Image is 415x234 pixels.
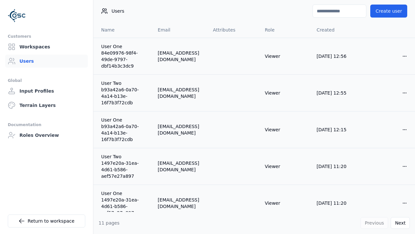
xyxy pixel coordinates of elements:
[316,163,358,170] div: [DATE] 11:20
[370,5,407,18] button: Create user
[112,8,124,14] span: Users
[158,197,203,210] div: [EMAIL_ADDRESS][DOMAIN_NAME]
[265,163,306,170] div: Viewer
[158,50,203,63] div: [EMAIL_ADDRESS][DOMAIN_NAME]
[316,200,358,206] div: [DATE] 11:20
[265,126,306,133] div: Viewer
[8,121,85,129] div: Documentation
[158,123,203,136] div: [EMAIL_ADDRESS][DOMAIN_NAME]
[101,153,148,179] a: User Two 1497e20a-31ea-4d61-b586-aef57e27a897
[8,32,85,40] div: Customers
[316,126,358,133] div: [DATE] 12:15
[5,55,88,68] a: Users
[8,77,85,84] div: Global
[101,190,148,216] a: User One 1497e20a-31ea-4d61-b586-aef57e27a897
[265,53,306,59] div: Viewer
[5,40,88,53] a: Workspaces
[316,53,358,59] div: [DATE] 12:56
[391,217,410,229] button: Next
[5,99,88,112] a: Terrain Layers
[93,22,153,38] th: Name
[265,200,306,206] div: Viewer
[260,22,312,38] th: Role
[101,43,148,69] a: User One 84e09976-98f4-49de-9797-dbf14b3c3dc9
[265,90,306,96] div: Viewer
[8,6,26,25] img: Logo
[158,86,203,99] div: [EMAIL_ADDRESS][DOMAIN_NAME]
[5,129,88,142] a: Roles Overview
[208,22,260,38] th: Attributes
[8,214,85,227] a: Return to workspace
[99,220,120,226] span: 11 pages
[316,90,358,96] div: [DATE] 12:55
[5,84,88,97] a: Input Profiles
[158,160,203,173] div: [EMAIL_ADDRESS][DOMAIN_NAME]
[311,22,363,38] th: Created
[153,22,208,38] th: Email
[101,80,148,106] a: User Two b93a42a6-0a70-4a14-b13e-16f7b3f72cdb
[101,117,148,143] a: User One b93a42a6-0a70-4a14-b13e-16f7b3f72cdb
